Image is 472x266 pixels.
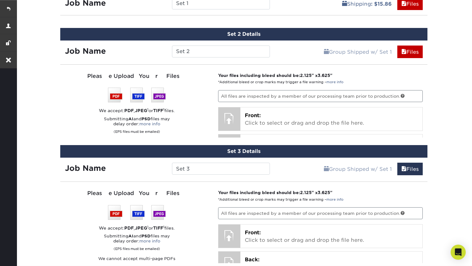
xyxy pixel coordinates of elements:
p: Click to select or drag and drop the file here. [245,229,418,244]
a: Group Shipped w/ Set 1 [320,46,396,58]
span: 3.625 [318,190,330,195]
div: Open Intercom Messenger [451,245,466,260]
strong: AI [128,117,133,121]
span: 2.125 [300,190,312,195]
span: shipping [324,166,329,172]
p: Submitting and files may delay order: [65,234,209,251]
span: 3.625 [318,73,330,78]
p: We cannot accept multi-page PDFs [65,256,209,261]
div: We accept: , or files. [65,107,209,114]
small: (EPS files must be emailed) [114,244,160,251]
sup: 1 [163,225,164,229]
strong: PDF [124,108,134,113]
a: more info [139,239,160,243]
div: We accept: , or files. [65,225,209,231]
a: more info [326,198,343,202]
small: *Additional bleed or crop marks may trigger a file warning – [218,198,343,202]
input: Enter a job name [172,46,270,57]
p: Click to select or drag and drop the file here. [245,112,418,127]
a: Group Shipped w/ Set 1 [320,163,396,175]
img: We accept: PSD, TIFF, or JPEG (JPG) [108,205,166,220]
sup: 1 [163,107,164,111]
img: We accept: PSD, TIFF, or JPEG (JPG) [108,88,166,102]
strong: Your files including bleed should be: " x " [218,73,332,78]
sup: 1 [147,225,148,229]
small: (EPS files must be emailed) [114,127,160,134]
p: Submitting and files may delay order: [65,117,209,134]
strong: TIFF [153,108,163,113]
a: more info [326,80,343,84]
span: Back: [245,257,260,263]
span: files [401,1,406,7]
iframe: Google Customer Reviews [2,247,53,264]
a: more info [139,122,160,126]
strong: PSD [142,234,151,238]
strong: JPEG [135,108,147,113]
span: Front: [245,112,261,118]
span: files [401,166,406,172]
strong: Job Name [65,46,106,56]
strong: PDF [124,225,134,231]
b: : $15.86 [371,1,392,7]
sup: 1 [147,107,148,111]
div: Please Upload Your Files [65,72,209,80]
div: Set 3 Details [60,145,427,158]
strong: AI [128,234,133,238]
span: files [401,49,406,55]
p: All files are inspected by a member of our processing team prior to production. [218,90,423,102]
a: Files [397,163,423,175]
strong: Job Name [65,164,106,173]
a: Files [397,46,423,58]
span: 2.125 [300,73,312,78]
input: Enter a job name [172,163,270,175]
div: Set 2 Details [60,28,427,41]
strong: TIFF [153,225,163,231]
strong: JPEG [135,225,147,231]
small: *Additional bleed or crop marks may trigger a file warning – [218,80,343,84]
span: shipping [342,1,347,7]
span: shipping [324,49,329,55]
p: All files are inspected by a member of our processing team prior to production. [218,207,423,219]
div: Please Upload Your Files [65,189,209,198]
strong: PSD [142,117,151,121]
strong: Your files including bleed should be: " x " [218,190,332,195]
span: Front: [245,230,261,236]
